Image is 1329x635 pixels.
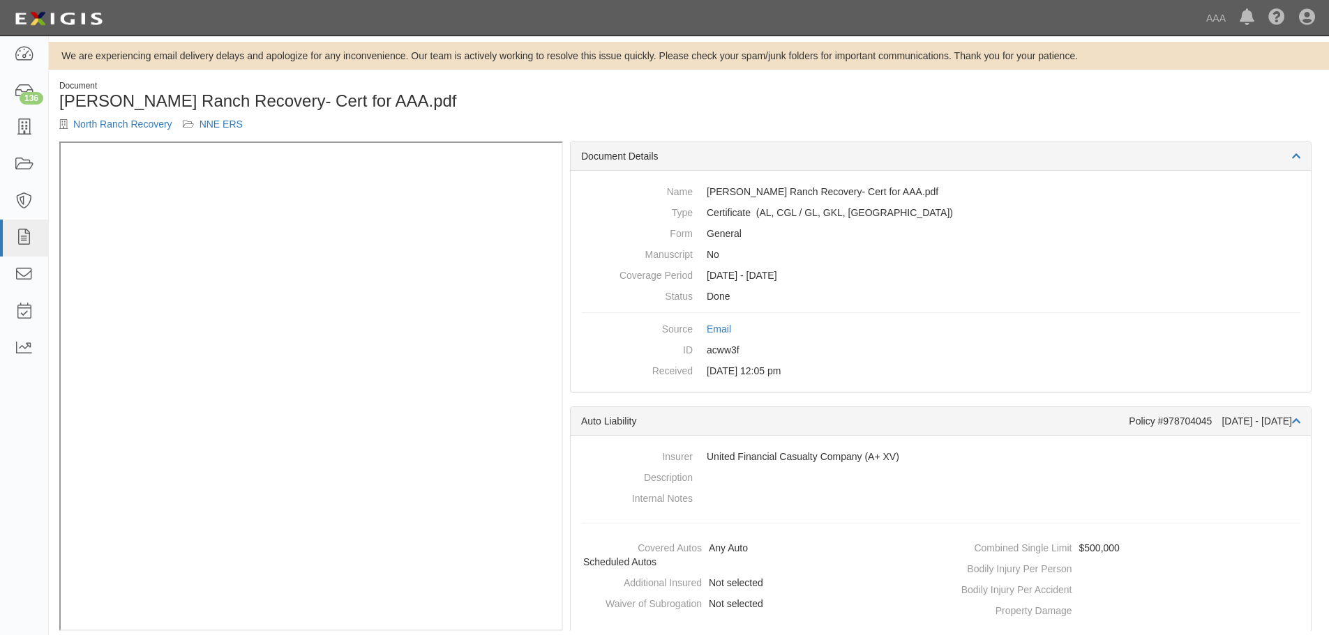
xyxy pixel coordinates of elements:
dt: Property Damage [947,600,1072,618]
dd: [DATE] - [DATE] [581,265,1300,286]
a: NNE ERS [200,118,243,130]
dd: [DATE] 12:05 pm [581,360,1300,381]
div: Policy #978704045 [DATE] - [DATE] [1129,414,1300,428]
div: Document [59,80,679,92]
dt: Source [581,319,693,336]
dd: Auto Liability Commercial General Liability / Garage Liability Garage Keepers Liability On-Hook [581,202,1300,223]
dt: Description [581,467,693,484]
dt: Status [581,286,693,303]
a: Email [707,323,731,335]
dt: Coverage Period [581,265,693,282]
a: AAA [1199,4,1233,32]
dt: ID [581,339,693,357]
dt: Internal Notes [581,488,693,505]
img: logo-5460c22ac91f19d4615b14bd174203de0afe785f0fc80cf4dbbc73dc1793850b.png [10,6,107,31]
dd: General [581,223,1300,244]
dt: Bodily Injury Per Person [947,558,1072,576]
dt: Covered Autos [576,537,702,555]
dd: Not selected [576,572,936,593]
dt: Additional Insured [576,572,702,590]
div: We are experiencing email delivery delays and apologize for any inconvenience. Our team is active... [49,49,1329,63]
dt: Received [581,360,693,378]
dd: United Financial Casualty Company (A+ XV) [581,446,1300,467]
h1: [PERSON_NAME] Ranch Recovery- Cert for AAA.pdf [59,92,679,110]
dd: Not selected [576,593,936,614]
dt: Bodily Injury Per Accident [947,579,1072,597]
dd: Done [581,286,1300,307]
div: Auto Liability [581,414,1129,428]
div: Document Details [571,142,1311,171]
dd: $500,000 [947,537,1306,558]
dd: [PERSON_NAME] Ranch Recovery- Cert for AAA.pdf [581,181,1300,202]
i: Help Center - Complianz [1268,10,1285,26]
dt: Combined Single Limit [947,537,1072,555]
dd: No [581,244,1300,265]
dt: Insurer [581,446,693,464]
div: 136 [20,92,43,105]
dt: Manuscript [581,244,693,261]
dt: Waiver of Subrogation [576,593,702,611]
dt: Type [581,202,693,220]
dd: acww3f [581,339,1300,360]
dd: Any Auto, Scheduled Autos [576,537,936,572]
a: North Ranch Recovery [73,118,172,130]
dt: Name [581,181,693,199]
dt: Form [581,223,693,240]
